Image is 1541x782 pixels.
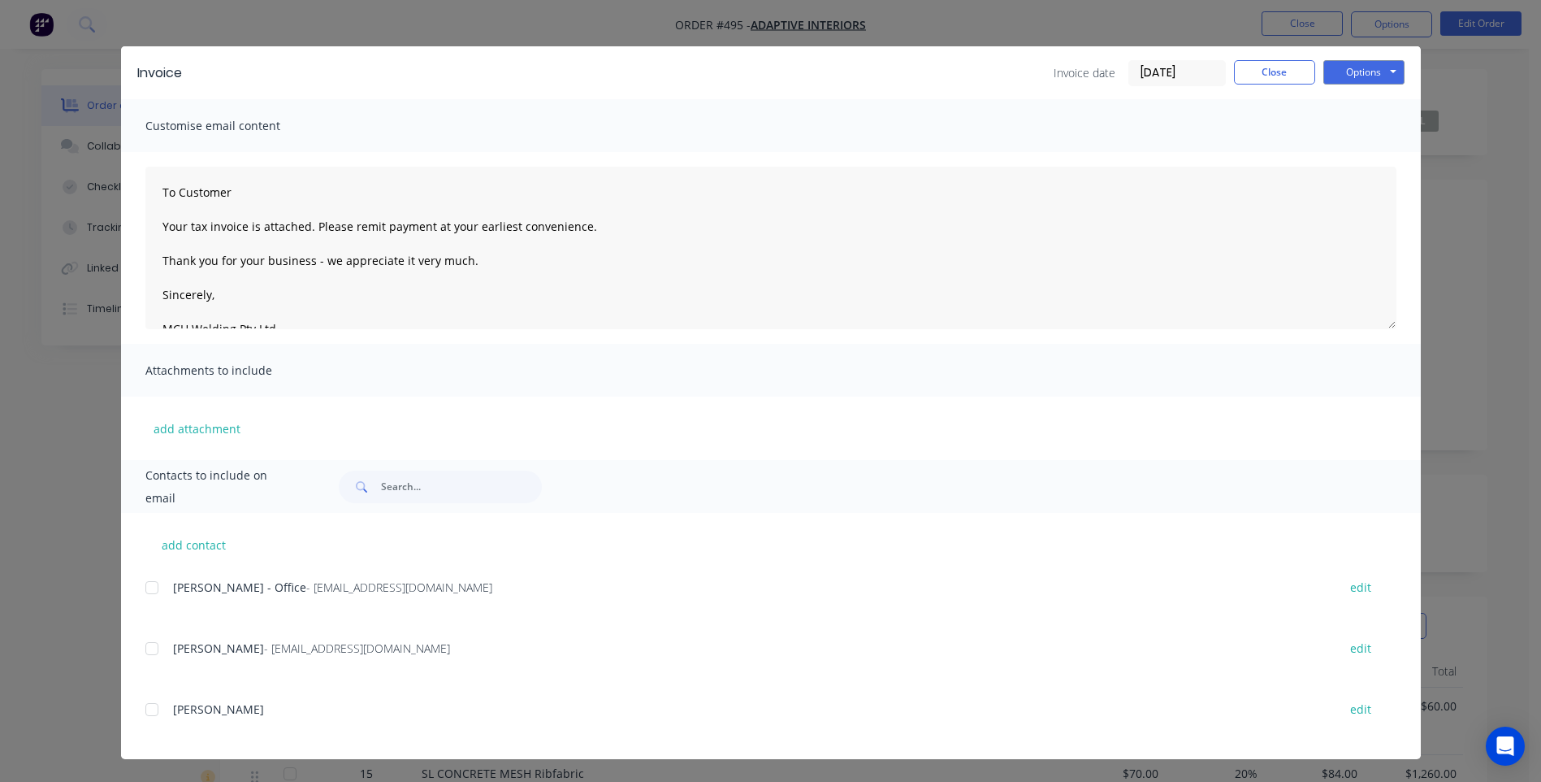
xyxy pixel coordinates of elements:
button: edit [1340,637,1381,659]
span: [PERSON_NAME] - Office [173,580,306,595]
span: Contacts to include on email [145,464,299,510]
button: edit [1340,698,1381,720]
div: Open Intercom Messenger [1486,727,1525,766]
span: [PERSON_NAME] [173,641,264,656]
button: Close [1234,60,1315,85]
input: Search... [381,471,542,503]
span: - [EMAIL_ADDRESS][DOMAIN_NAME] [264,641,450,656]
span: - [EMAIL_ADDRESS][DOMAIN_NAME] [306,580,492,595]
div: Invoice [137,63,182,83]
button: add attachment [145,416,249,441]
span: Invoice date [1054,64,1115,81]
button: add contact [145,532,243,557]
span: Attachments to include [145,359,324,382]
button: edit [1340,576,1381,598]
span: [PERSON_NAME] [173,702,264,717]
textarea: To Customer Your tax invoice is attached. Please remit payment at your earliest convenience. Than... [145,167,1396,329]
button: Options [1323,60,1405,85]
span: Customise email content [145,115,324,137]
